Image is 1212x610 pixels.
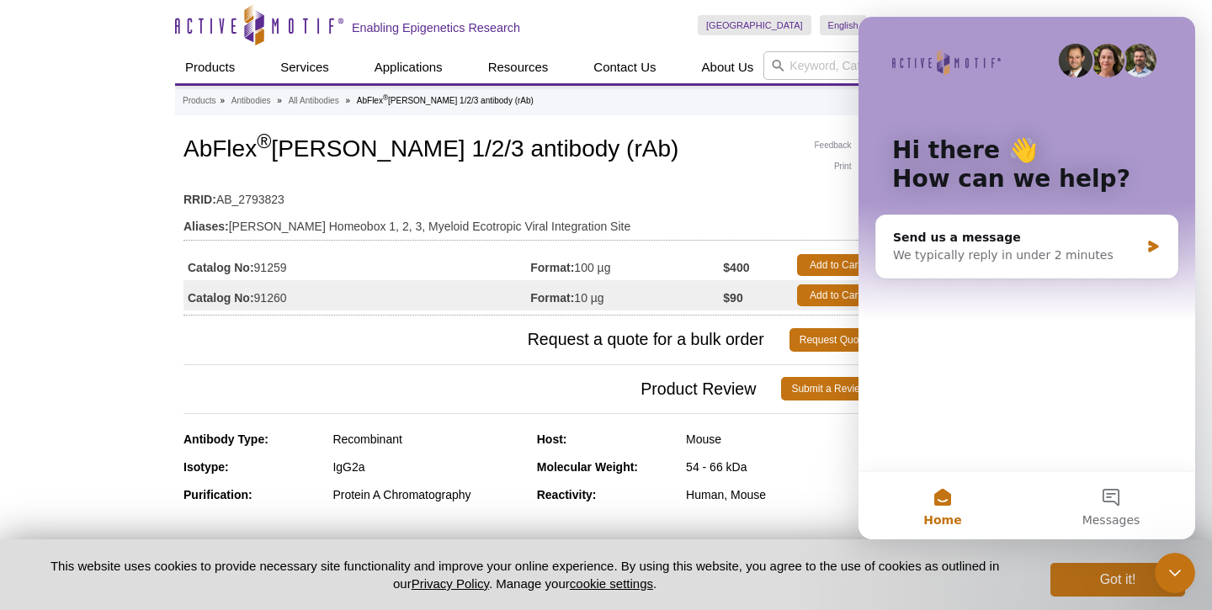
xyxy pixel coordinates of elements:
[815,159,878,178] a: Print
[820,15,867,35] a: English
[183,136,877,165] h1: AbFlex [PERSON_NAME] 1/2/3 antibody (rAb)
[18,28,246,45] div: The team typically replies in under 2m
[789,328,878,352] a: Request Quote
[537,432,567,446] strong: Host:
[183,209,877,236] td: [PERSON_NAME] Homeobox 1, 2, 3, Myeloid Ecotropic Viral Integration Site
[858,17,1195,539] iframe: Intercom live chat
[183,219,229,234] strong: Aliases:
[270,51,339,83] a: Services
[797,254,873,276] a: Add to Cart
[332,487,524,502] div: Protein A Chromatography
[723,260,749,275] strong: $400
[412,576,489,591] a: Privacy Policy
[345,96,350,105] li: »
[530,290,574,305] strong: Format:
[781,377,877,400] a: Submit a Review
[723,290,742,305] strong: $90
[18,14,246,28] div: Need help?
[686,459,877,475] div: 54 - 66 kDa
[257,130,271,152] sup: ®
[530,280,723,310] td: 10 µg
[183,280,530,310] td: 91260
[352,20,520,35] h2: Enabling Epigenetics Research
[686,432,877,447] div: Mouse
[383,93,388,102] sup: ®
[364,51,453,83] a: Applications
[175,51,245,83] a: Products
[183,93,215,109] a: Products
[570,576,653,591] button: cookie settings
[220,96,225,105] li: »
[763,51,1037,80] input: Keyword, Cat. No.
[530,250,723,280] td: 100 µg
[537,488,597,501] strong: Reactivity:
[231,93,271,109] a: Antibodies
[686,487,877,502] div: Human, Mouse
[332,459,524,475] div: IgG2a
[188,260,254,275] strong: Catalog No:
[27,557,1023,592] p: This website uses cookies to provide necessary site functionality and improve your online experie...
[969,15,1037,35] li: (0 items)
[692,51,764,83] a: About Us
[911,15,913,35] li: |
[188,290,254,305] strong: Catalog No:
[183,182,877,209] td: AB_2793823
[530,260,574,275] strong: Format:
[183,192,216,207] strong: RRID:
[815,136,878,155] a: Feedback
[183,250,530,280] td: 91259
[583,51,666,83] a: Contact Us
[289,93,339,109] a: All Antibodies
[1155,553,1195,593] iframe: Intercom live chat
[277,96,282,105] li: »
[183,488,252,501] strong: Purification:
[332,432,524,447] div: Recombinant
[183,432,268,446] strong: Antibody Type:
[797,284,873,306] a: Add to Cart
[183,328,789,352] span: Request a quote for a bulk order
[698,15,811,35] a: [GEOGRAPHIC_DATA]
[537,460,638,474] strong: Molecular Weight:
[357,96,534,105] li: AbFlex [PERSON_NAME] 1/2/3 antibody (rAb)
[478,51,559,83] a: Resources
[183,460,229,474] strong: Isotype:
[183,377,781,400] span: Product Review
